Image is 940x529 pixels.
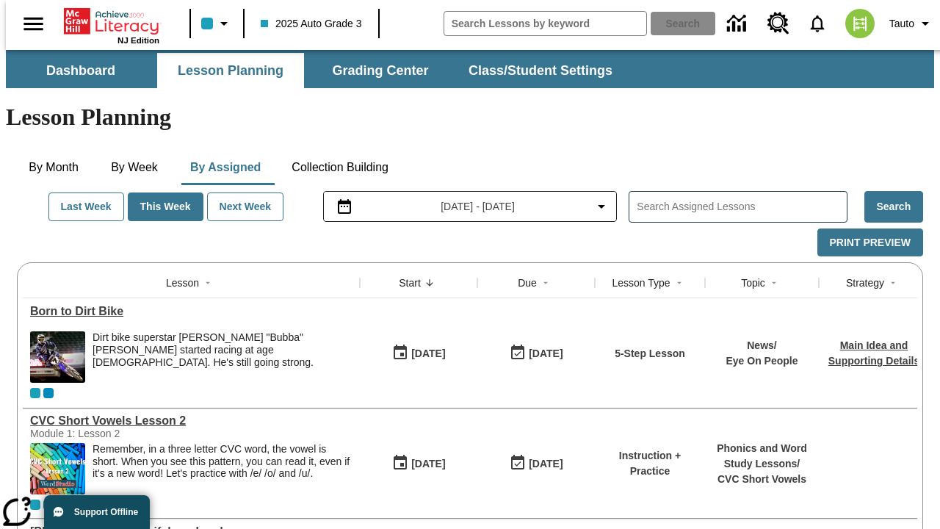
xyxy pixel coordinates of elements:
p: Remember, in a three letter CVC word, the vowel is short. When you see this pattern, you can read... [93,443,352,480]
a: Data Center [718,4,759,44]
div: Home [64,5,159,45]
img: Motocross racer James Stewart flies through the air on his dirt bike. [30,331,85,383]
svg: Collapse Date Range Filter [593,198,610,215]
p: Phonics and Word Study Lessons / [712,441,811,472]
div: Strategy [846,276,884,290]
a: Main Idea and Supporting Details [828,339,919,367]
span: [DATE] - [DATE] [441,199,515,215]
a: Notifications [798,4,836,43]
div: OL 2025 Auto Grade 4 [43,500,54,510]
span: Tauto [889,16,914,32]
p: Instruction + Practice [602,448,698,479]
button: By Assigned [178,150,272,185]
div: Start [399,276,421,290]
span: 2025 Auto Grade 3 [261,16,362,32]
button: Support Offline [44,495,150,529]
div: [DATE] [411,455,445,473]
button: 09/15/25: First time the lesson was available [387,450,450,478]
h1: Lesson Planning [6,104,934,131]
button: By Month [17,150,90,185]
button: 09/15/25: First time the lesson was available [387,339,450,367]
button: Sort [421,274,438,292]
button: Class color is light blue. Change class color [195,10,239,37]
div: Topic [741,276,765,290]
button: Grading Center [307,53,454,88]
button: Sort [670,274,688,292]
div: Module 1: Lesson 2 [30,428,250,439]
div: [DATE] [529,345,563,363]
div: Current Class [30,388,40,398]
button: Next Week [207,192,284,221]
button: 09/15/25: Last day the lesson can be accessed [505,450,568,478]
button: Print Preview [817,228,923,257]
div: Born to Dirt Bike [30,305,352,318]
a: Home [64,7,159,36]
button: This Week [128,192,203,221]
button: Sort [765,274,783,292]
button: Sort [884,274,902,292]
div: Dirt bike superstar James "Bubba" Stewart started racing at age 4. He's still going strong. [93,331,352,383]
div: [DATE] [529,455,563,473]
div: Lesson [166,276,199,290]
div: SubNavbar [6,53,626,88]
a: Born to Dirt Bike, Lessons [30,305,352,318]
button: Lesson Planning [157,53,304,88]
div: Due [518,276,537,290]
div: Remember, in a three letter CVC word, the vowel is short. When you see this pattern, you can read... [93,443,352,494]
button: 09/15/25: Last day the lesson can be accessed [505,339,568,367]
img: CVC Short Vowels Lesson 2. [30,443,85,494]
div: CVC Short Vowels Lesson 2 [30,414,352,428]
div: SubNavbar [6,50,934,88]
button: Profile/Settings [883,10,940,37]
button: By Week [98,150,171,185]
img: avatar image [845,9,875,38]
button: Select a new avatar [836,4,883,43]
button: Last Week [48,192,124,221]
div: [DATE] [411,345,445,363]
button: Sort [537,274,554,292]
button: Search [864,191,923,223]
p: News / [726,338,798,353]
button: Select the date range menu item [330,198,611,215]
input: search field [444,12,646,35]
span: NJ Edition [117,36,159,45]
button: Sort [199,274,217,292]
a: CVC Short Vowels Lesson 2, Lessons [30,414,352,428]
div: Dirt bike superstar [PERSON_NAME] "Bubba" [PERSON_NAME] started racing at age [DEMOGRAPHIC_DATA].... [93,331,352,368]
input: Search Assigned Lessons [637,196,846,217]
button: Class/Student Settings [457,53,624,88]
button: Open side menu [12,2,55,46]
a: Resource Center, Will open in new tab [759,4,798,43]
p: CVC Short Vowels [712,472,811,487]
button: Dashboard [7,53,154,88]
p: 5-Step Lesson [615,346,685,361]
div: OL 2025 Auto Grade 4 [43,388,54,398]
button: Collection Building [280,150,400,185]
div: Lesson Type [612,276,670,290]
span: Support Offline [74,507,138,517]
p: Eye On People [726,353,798,369]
